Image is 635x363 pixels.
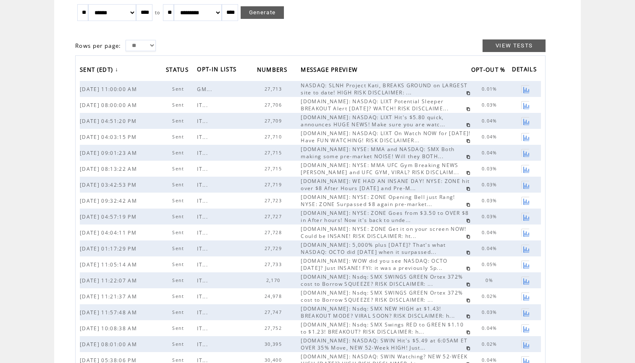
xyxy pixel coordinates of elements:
span: [DOMAIN_NAME]: WE HAD AN INSANE DAY! NYSE: ZONE hit over $8 After Hours [DATE] and Pre-M... [301,178,470,192]
span: MESSAGE PREVIEW [301,64,359,78]
span: 0.04% [482,150,499,156]
span: [DOMAIN_NAME]: Nsdq: SMX SWINGS GREEN Ortex 372% cost to Borrow SQUEEZE? RISK DISCLAIMER: ... [301,273,463,287]
span: Sent [172,86,186,92]
a: OPT-OUT % [471,63,510,77]
span: Sent [172,102,186,108]
span: [DATE] 09:32:42 AM [80,197,139,204]
span: [DOMAIN_NAME]: Nsdq: SMX SWINGS GREEN Ortex 372% cost to Borrow SQUEEZE? RISK DISCLAIMER: ... [301,289,463,303]
span: IT... [197,325,210,332]
span: 0.04% [482,230,499,235]
span: 0.02% [482,293,499,299]
span: to [155,10,160,16]
a: Generate [241,6,284,19]
span: IT... [197,133,210,141]
span: 0% [485,277,495,283]
span: [DOMAIN_NAME]: NASDAQ: SWIN Hit's $5.49 at 6:05AM ET OVER 35% Move, NEW 52-Week HIGH! Just... [301,337,467,351]
span: [DOMAIN_NAME]: NASDAQ: LIXT On Watch NOW for [DATE]! Have FUN WATCHING! RISK DISCLAIMER... [301,130,470,144]
span: Sent [172,277,186,283]
span: 27,713 [265,86,284,92]
span: 30,395 [265,341,284,347]
span: 0.04% [482,134,499,140]
span: [DOMAIN_NAME]: NASDAQ: LIXT Hit's $5.80 quick, announces HUGE NEWS! Make sure you are watc... [301,114,447,128]
span: 27,719 [265,182,284,188]
span: SENT (EDT) [80,64,115,78]
span: 0.04% [482,357,499,363]
span: Sent [172,118,186,124]
span: 27,728 [265,230,284,235]
span: [DOMAIN_NAME]: Nsdq: SMX Swings RED to GREEN $1.10 to $1.23! BREAKOUT? RISK DISCLAIMER: h... [301,321,464,335]
span: IT... [197,309,210,316]
span: IT... [197,165,210,172]
span: 0.04% [482,325,499,331]
span: 0.03% [482,214,499,219]
span: [DOMAIN_NAME]: NYSE: ZONE Goes from $3.50 to OVER $8 in After hours! Now it's back to unde... [301,209,469,224]
span: [DATE] 10:08:38 AM [80,325,139,332]
span: [DATE] 04:03:15 PM [80,133,139,141]
span: 24,978 [265,293,284,299]
span: OPT-OUT % [471,64,508,78]
span: [DATE] 11:21:37 AM [80,293,139,300]
span: 0.03% [482,309,499,315]
span: [DOMAIN_NAME]: NYSE: MMA UFC Gym Breaking NEWS [PERSON_NAME] and UFC GYM, VIRAL? RISK DISCLAIM... [301,162,461,176]
span: 0.03% [482,102,499,108]
span: IT... [197,245,210,252]
span: STATUS [166,64,191,78]
span: Sent [172,357,186,363]
span: Sent [172,182,186,188]
span: [DATE] 04:51:20 PM [80,118,139,125]
span: IT... [197,213,210,220]
span: NASDAQ: SLNH Project Kati, BREAKS GROUND on LARGEST site to date! HIGH RISK DISCLAIMER: ... [301,82,467,96]
a: SENT (EDT)↓ [80,63,121,77]
span: [DATE] 11:05:14 AM [80,261,139,268]
span: IT... [197,261,210,268]
span: [DATE] 08:00:00 AM [80,102,139,109]
span: 27,752 [265,325,284,331]
span: [DOMAIN_NAME]: NASDAQ: LIXT Potential Sleeper BREAKOUT Alert [DATE]? WATCH! RISK DISCLAIME... [301,98,451,112]
span: 27,715 [265,150,284,156]
span: 0.02% [482,341,499,347]
span: 27,709 [265,118,284,124]
span: Sent [172,230,186,235]
a: MESSAGE PREVIEW [301,63,362,77]
a: NUMBERS [257,63,291,77]
span: IT... [197,118,210,125]
span: 0.03% [482,182,499,188]
span: [DATE] 04:04:11 PM [80,229,139,236]
span: [DOMAIN_NAME]: WOW did you see NASDAQ: OCTO [DATE]? Just INSANE! FYI: it was a previously Sp... [301,257,447,272]
span: 30,400 [265,357,284,363]
span: 27,715 [265,166,284,172]
span: 0.03% [482,166,499,172]
span: [DATE] 03:42:53 PM [80,181,139,188]
span: 27,710 [265,134,284,140]
span: IT... [197,102,210,109]
span: [DATE] 01:17:29 PM [80,245,139,252]
span: Sent [172,309,186,315]
span: Sent [172,325,186,331]
span: DETAILS [512,63,539,77]
span: IT... [197,277,210,284]
span: 27,723 [265,198,284,204]
span: Sent [172,261,186,267]
span: 0.01% [482,86,499,92]
span: 0.05% [482,261,499,267]
span: IT... [197,149,210,157]
a: STATUS [166,63,193,77]
span: [DOMAIN_NAME]: Nsdq: SMX NEW HIGH at $1.43! BREAKOUT MODE? VIRAL SOON? RISK DISCLAIMER: h... [301,305,457,319]
span: Rows per page: [75,42,121,50]
span: Sent [172,150,186,156]
span: 0.04% [482,245,499,251]
span: Sent [172,134,186,140]
span: 27,729 [265,245,284,251]
span: Sent [172,214,186,219]
span: IT... [197,229,210,236]
span: [DOMAIN_NAME]: NYSE: MMA and NASDAQ: SMX Both making some pre-market NOISE! Will they BOTH... [301,146,454,160]
span: [DATE] 11:00:00 AM [80,86,139,93]
span: 0.03% [482,198,499,204]
span: [DATE] 08:01:00 AM [80,341,139,348]
span: [DATE] 11:57:48 AM [80,309,139,316]
span: Sent [172,245,186,251]
a: VIEW TESTS [483,39,546,52]
span: IT... [197,293,210,300]
span: 0.04% [482,118,499,124]
span: Sent [172,293,186,299]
